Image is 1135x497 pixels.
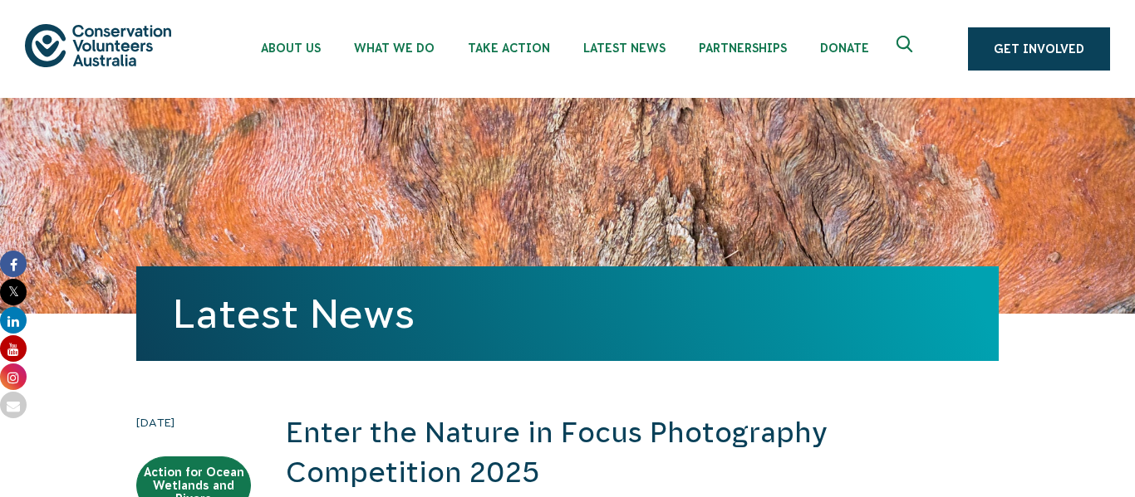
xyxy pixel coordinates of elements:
[583,41,666,55] span: Latest News
[286,413,999,492] h2: Enter the Nature in Focus Photography Competition 2025
[173,291,415,336] a: Latest News
[468,41,550,55] span: Take Action
[968,27,1110,71] a: Get Involved
[699,41,787,55] span: Partnerships
[136,413,251,431] time: [DATE]
[354,41,435,55] span: What We Do
[25,24,171,66] img: logo.svg
[897,36,917,62] span: Expand search box
[820,41,869,55] span: Donate
[887,29,926,69] button: Expand search box Close search box
[261,41,321,55] span: About Us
